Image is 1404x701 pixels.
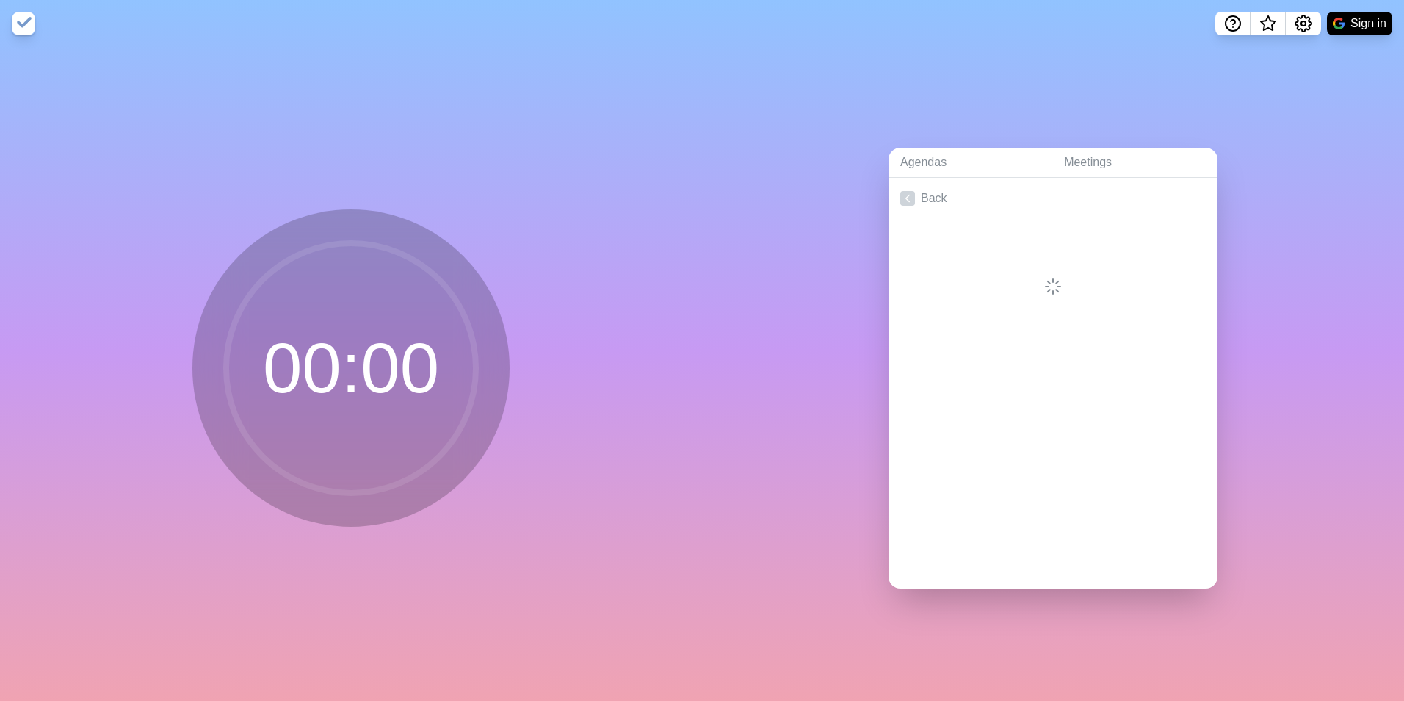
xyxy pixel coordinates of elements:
button: What’s new [1251,12,1286,35]
a: Meetings [1052,148,1217,178]
button: Help [1215,12,1251,35]
button: Sign in [1327,12,1392,35]
a: Agendas [889,148,1052,178]
img: google logo [1333,18,1345,29]
img: timeblocks logo [12,12,35,35]
a: Back [889,178,1217,219]
button: Settings [1286,12,1321,35]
